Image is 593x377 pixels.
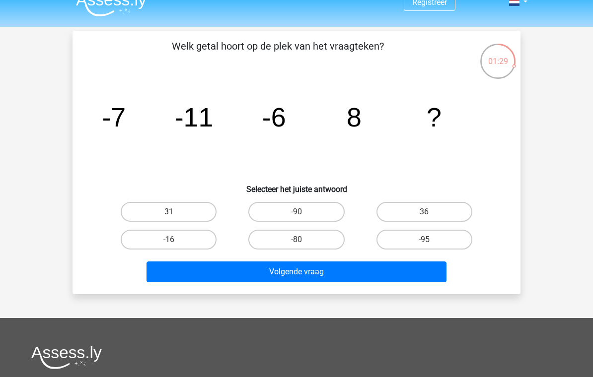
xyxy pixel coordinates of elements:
[248,230,344,250] label: -80
[175,102,214,132] tspan: -11
[479,43,517,67] div: 01:29
[347,102,362,132] tspan: 8
[376,202,472,222] label: 36
[262,102,286,132] tspan: -6
[102,102,126,132] tspan: -7
[88,177,505,194] h6: Selecteer het juiste antwoord
[248,202,344,222] label: -90
[121,202,217,222] label: 31
[376,230,472,250] label: -95
[147,261,447,282] button: Volgende vraag
[121,230,217,250] label: -16
[427,102,442,132] tspan: ?
[88,39,467,68] p: Welk getal hoort op de plek van het vraagteken?
[31,346,102,369] img: Assessly logo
